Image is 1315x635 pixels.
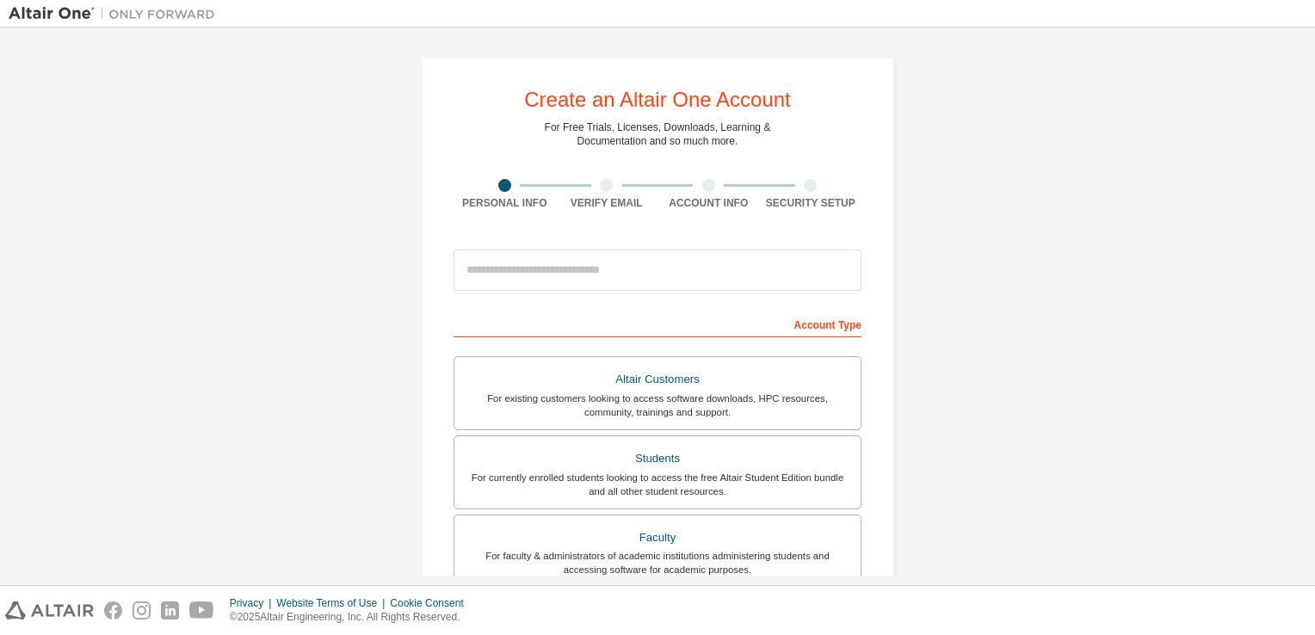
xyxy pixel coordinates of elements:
[104,601,122,620] img: facebook.svg
[465,367,850,391] div: Altair Customers
[161,601,179,620] img: linkedin.svg
[657,196,760,210] div: Account Info
[133,601,151,620] img: instagram.svg
[5,601,94,620] img: altair_logo.svg
[760,196,862,210] div: Security Setup
[465,471,850,498] div: For currently enrolled students looking to access the free Altair Student Edition bundle and all ...
[276,596,390,610] div: Website Terms of Use
[230,596,276,610] div: Privacy
[230,610,474,625] p: © 2025 Altair Engineering, Inc. All Rights Reserved.
[454,196,556,210] div: Personal Info
[465,526,850,550] div: Faculty
[465,549,850,576] div: For faculty & administrators of academic institutions administering students and accessing softwa...
[465,447,850,471] div: Students
[390,596,473,610] div: Cookie Consent
[465,391,850,419] div: For existing customers looking to access software downloads, HPC resources, community, trainings ...
[556,196,658,210] div: Verify Email
[454,310,861,337] div: Account Type
[545,120,771,148] div: For Free Trials, Licenses, Downloads, Learning & Documentation and so much more.
[189,601,214,620] img: youtube.svg
[524,89,791,110] div: Create an Altair One Account
[9,5,224,22] img: Altair One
